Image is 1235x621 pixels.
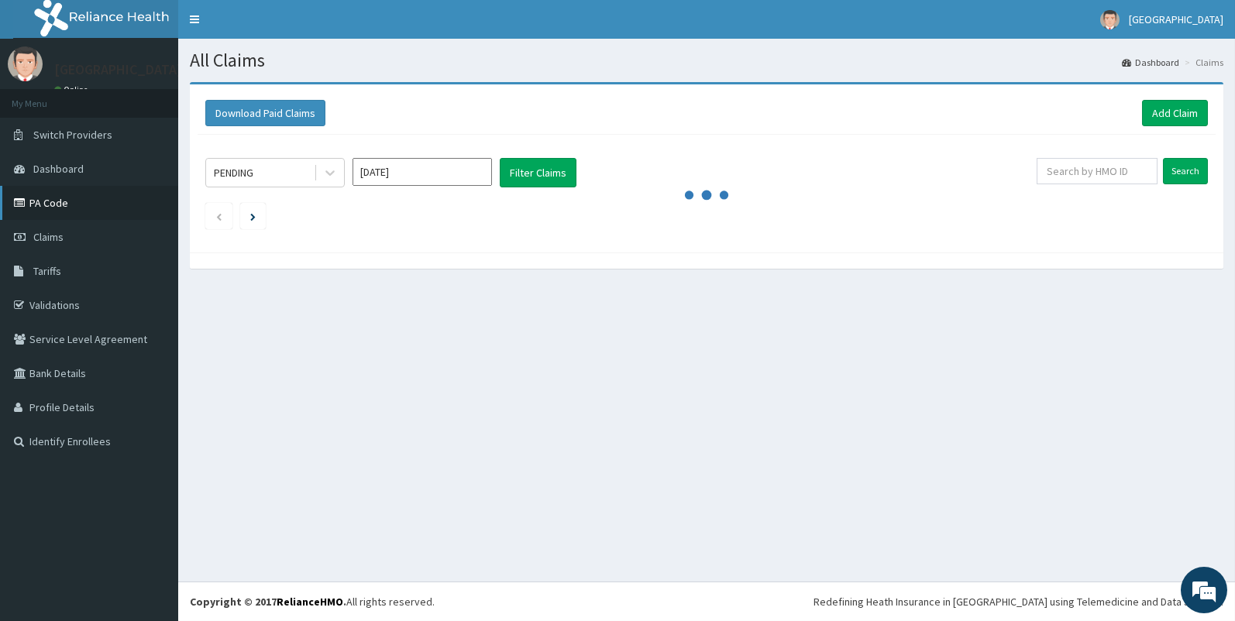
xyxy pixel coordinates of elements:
[205,100,325,126] button: Download Paid Claims
[215,209,222,223] a: Previous page
[33,230,64,244] span: Claims
[33,162,84,176] span: Dashboard
[190,50,1223,70] h1: All Claims
[1142,100,1208,126] a: Add Claim
[1181,56,1223,69] li: Claims
[33,128,112,142] span: Switch Providers
[54,84,91,95] a: Online
[277,595,343,609] a: RelianceHMO
[814,594,1223,609] div: Redefining Heath Insurance in [GEOGRAPHIC_DATA] using Telemedicine and Data Science!
[353,158,492,186] input: Select Month and Year
[54,63,182,77] p: [GEOGRAPHIC_DATA]
[1122,56,1179,69] a: Dashboard
[1129,12,1223,26] span: [GEOGRAPHIC_DATA]
[178,582,1235,621] footer: All rights reserved.
[500,158,576,187] button: Filter Claims
[33,264,61,278] span: Tariffs
[1100,10,1120,29] img: User Image
[214,165,253,180] div: PENDING
[8,46,43,81] img: User Image
[250,209,256,223] a: Next page
[1163,158,1208,184] input: Search
[1037,158,1158,184] input: Search by HMO ID
[683,172,730,218] svg: audio-loading
[190,595,346,609] strong: Copyright © 2017 .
